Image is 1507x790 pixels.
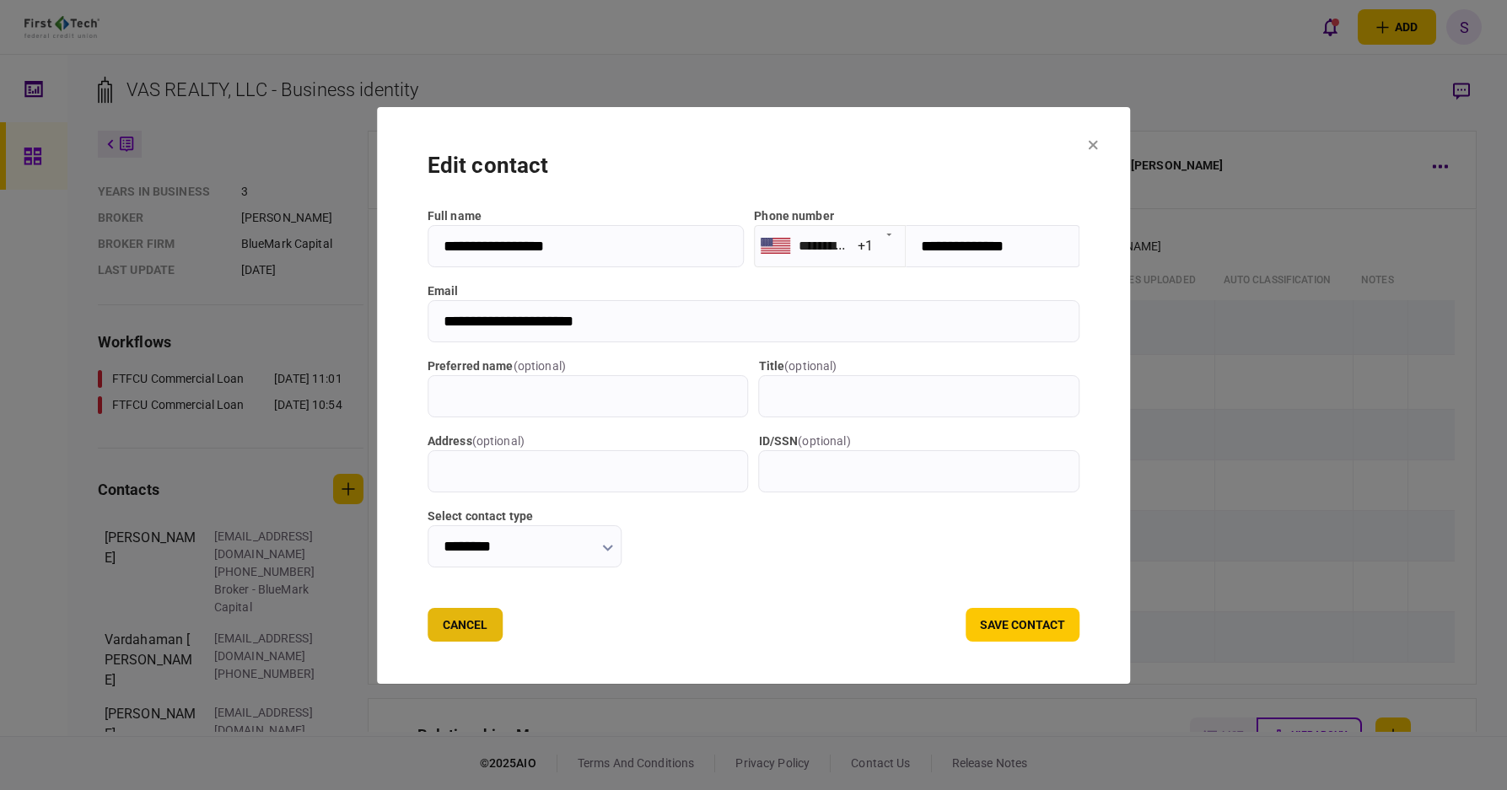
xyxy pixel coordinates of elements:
[761,238,790,253] img: us
[877,222,901,245] button: Open
[428,225,745,267] input: full name
[428,525,622,567] input: Select contact type
[428,508,622,525] label: Select contact type
[759,375,1080,417] input: title
[784,359,837,373] span: ( optional )
[428,300,1080,342] input: email
[428,149,1080,182] div: edit contact
[428,375,749,417] input: Preferred name
[759,450,1080,492] input: ID/SSN
[514,359,566,373] span: ( optional )
[428,207,745,225] label: full name
[428,433,749,450] label: address
[759,357,1080,375] label: title
[428,282,1080,300] label: email
[759,433,1080,450] label: ID/SSN
[798,434,850,448] span: ( optional )
[428,357,749,375] label: Preferred name
[428,450,749,492] input: address
[858,236,873,255] div: +1
[428,608,503,642] button: Cancel
[966,608,1079,642] button: save contact
[472,434,525,448] span: ( optional )
[754,209,834,223] label: Phone number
